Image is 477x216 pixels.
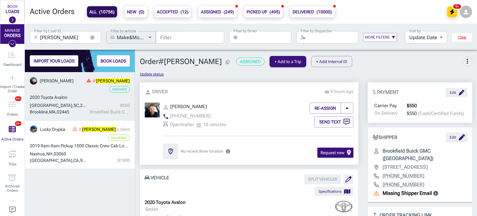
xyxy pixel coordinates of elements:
p: Missing Shipper Email [383,190,432,197]
span: 10 vehicles [203,121,226,128]
span: Trips [8,162,16,166]
span: , [48,109,49,114]
a: [PHONE_NUMBER] [163,112,211,120]
p: 2020 Toyota Avalon [145,199,185,206]
mark: [PERSON_NAME] [82,127,116,132]
span: (Cash/Certified Funds) [418,111,464,116]
a: Lucky Drypka#[PERSON_NAME]'s clientDelivered2019 Ram Ram Pickup 1500 Classic Crew Cab Long BedNas... [25,121,135,169]
span: 2019 [30,143,40,148]
b: ALL [89,8,115,16]
span: , [79,158,80,163]
span: Driver [152,88,168,95]
div: ORDERS [4,33,20,38]
span: ( 12 ) [180,9,189,14]
span: Toyota Avalon [41,95,67,100]
span: Assigned [240,59,261,64]
div: Lucky Drypka [40,126,65,133]
span: SC [74,103,79,108]
div: grid [25,72,135,216]
span: , [56,109,57,114]
span: [GEOGRAPHIC_DATA] [30,103,72,108]
h6: Update status [140,71,164,77]
img: DriverProfile_AsKAO79-thumbnail-200x200.png [30,126,37,133]
div: $ 550 [90,102,130,109]
b: PICKED UP [247,8,280,16]
button: SEND TEXT [314,116,353,127]
span: ( 495 ) [270,9,280,14]
span: Delivered [111,136,127,140]
span: , [52,151,54,156]
b: DELIVERED [293,8,332,16]
button: DELIVERED(10000) [290,6,334,17]
button: RE-ASSIGN [310,103,341,114]
span: Ram Ram Pickup 1500 Classic Crew Cab Long Bed [41,143,138,148]
button: IMPORT YOUR LOADS [30,55,78,67]
div: Update Date [405,31,447,44]
span: VEHICLE [145,174,169,196]
span: Brookline [30,109,48,114]
button: Clear [452,33,472,42]
button: ALL(10756) [87,6,117,17]
span: Order # [PERSON_NAME] [140,57,231,66]
button: Specifications [315,187,353,196]
span: 99+ [15,121,21,126]
span: , [72,158,73,163]
b: ASSIGNED [201,8,234,16]
span: 8 hours ago [330,89,353,94]
span: 03060 [54,151,66,156]
span: select_all [196,122,202,128]
span: # [93,78,130,83]
b: NEW [127,8,144,16]
svg: Send request to the user's app. If logged in, the app will ask for the current location only once. [226,149,230,154]
span: remove_red_eye [325,89,329,94]
div: MANAGE [5,29,20,33]
p: Open trailer [163,121,194,128]
span: Assigned [112,88,127,91]
span: , [72,103,74,108]
span: ( 10756 ) [99,9,115,14]
b: PAYMENT [377,89,399,95]
button: + Add Internal ID [311,56,352,67]
label: Filter by Driver [234,28,257,34]
button: Edit [446,132,467,142]
span: MA [49,109,56,114]
span: $550 [407,111,417,116]
span: CA [73,158,79,163]
button: ACCEPTED(12) [154,6,191,17]
button: PICKED UP(495) [244,6,283,17]
div: Brookfield Buick GMC [90,109,130,115]
span: You can split a vehicle only from orders with multiple vehicles [304,174,341,184]
label: Filter by Dispatcher [301,28,333,34]
span: 29607 [80,103,93,108]
h5: Active Orders [30,7,75,17]
div: Anatoly [40,78,74,84]
div: $ 1900 [90,157,130,164]
p: Brookfield Buick GMC ([GEOGRAPHIC_DATA]) [383,147,467,162]
span: [PERSON_NAME] [170,104,207,109]
span: $550 [407,102,417,109]
mark: [PERSON_NAME] [96,78,130,83]
span: On Delivery [374,109,398,117]
span: ( 10000 ) [316,9,332,14]
span: [PHONE_NUMBER] [170,113,211,119]
img: user_avatar_14a0mgJ-thumbnail-200x200-70.jpg [145,103,160,117]
span: Carrier Pay [374,102,397,109]
span: NH [46,151,52,156]
img: toyota-logo.png [334,199,353,214]
button: MORE FILTERS [363,33,397,42]
a: [PHONE_NUMBER] [383,181,424,188]
button: BOOK LOADS [97,55,130,67]
span: 99+ [15,96,21,101]
span: , [79,103,80,108]
span: [GEOGRAPHIC_DATA] [30,158,72,163]
span: 's client [79,127,130,132]
span: 94506 [80,158,93,163]
b: ACCEPTED [157,8,189,16]
div: Make&Model [117,31,156,44]
span: , [45,151,46,156]
button: NEW(0) [125,6,147,17]
span: person [145,89,151,95]
button: Copy Order ID [224,58,231,66]
span: Active Orders [1,137,24,141]
span: # [79,127,116,132]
